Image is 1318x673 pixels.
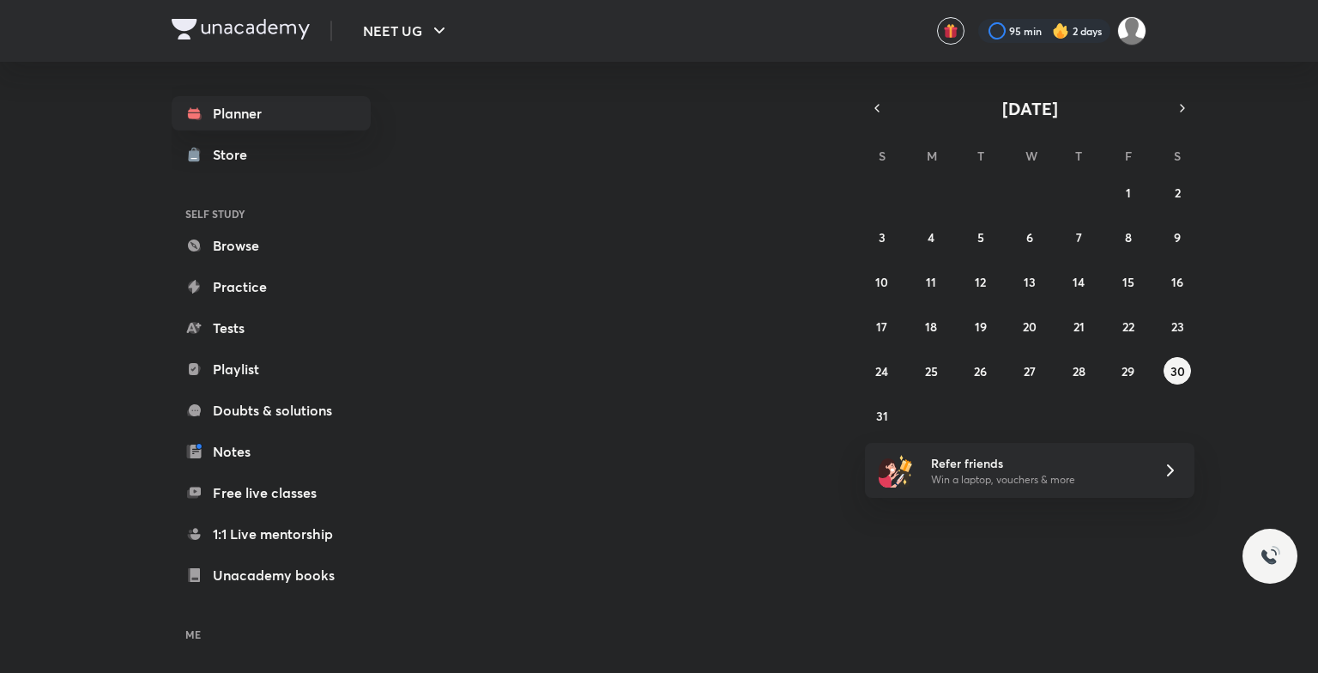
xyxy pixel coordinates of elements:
a: Unacademy books [172,558,371,592]
a: Company Logo [172,19,310,44]
img: avatar [943,23,958,39]
abbr: August 22, 2025 [1122,318,1134,335]
abbr: August 30, 2025 [1170,363,1185,379]
img: referral [879,453,913,488]
abbr: August 4, 2025 [928,229,934,246]
button: August 13, 2025 [1016,268,1043,295]
abbr: August 1, 2025 [1126,185,1131,201]
img: Harshu [1117,16,1146,45]
a: Store [172,137,371,172]
abbr: August 29, 2025 [1122,363,1134,379]
abbr: August 21, 2025 [1073,318,1085,335]
button: August 20, 2025 [1016,312,1043,340]
abbr: August 23, 2025 [1171,318,1184,335]
button: August 29, 2025 [1115,357,1142,385]
a: 1:1 Live mentorship [172,517,371,551]
abbr: August 27, 2025 [1024,363,1036,379]
abbr: August 24, 2025 [875,363,888,379]
abbr: Thursday [1075,148,1082,164]
h6: ME [172,620,371,649]
button: August 31, 2025 [868,402,896,429]
p: Win a laptop, vouchers & more [931,472,1142,488]
button: August 6, 2025 [1016,223,1043,251]
a: Notes [172,434,371,469]
a: Browse [172,228,371,263]
span: [DATE] [1002,97,1058,120]
button: August 22, 2025 [1115,312,1142,340]
div: Store [213,144,257,165]
abbr: August 11, 2025 [926,274,936,290]
h6: Refer friends [931,454,1142,472]
button: August 28, 2025 [1065,357,1092,385]
button: August 4, 2025 [917,223,945,251]
abbr: August 13, 2025 [1024,274,1036,290]
a: Tests [172,311,371,345]
button: August 10, 2025 [868,268,896,295]
button: August 9, 2025 [1164,223,1191,251]
abbr: August 6, 2025 [1026,229,1033,246]
button: August 21, 2025 [1065,312,1092,340]
a: Playlist [172,352,371,386]
abbr: Sunday [879,148,886,164]
abbr: August 26, 2025 [974,363,987,379]
button: August 14, 2025 [1065,268,1092,295]
abbr: August 28, 2025 [1073,363,1085,379]
button: August 30, 2025 [1164,357,1191,385]
button: August 2, 2025 [1164,179,1191,206]
abbr: August 12, 2025 [975,274,986,290]
abbr: August 7, 2025 [1076,229,1082,246]
h6: SELF STUDY [172,199,371,228]
abbr: August 5, 2025 [977,229,984,246]
a: Practice [172,270,371,304]
button: NEET UG [353,14,460,48]
button: avatar [937,17,964,45]
button: August 24, 2025 [868,357,896,385]
button: August 1, 2025 [1115,179,1142,206]
abbr: August 2, 2025 [1175,185,1181,201]
abbr: August 17, 2025 [876,318,887,335]
abbr: August 19, 2025 [975,318,987,335]
abbr: Monday [927,148,937,164]
abbr: August 8, 2025 [1125,229,1132,246]
button: August 3, 2025 [868,223,896,251]
img: Company Logo [172,19,310,39]
abbr: August 9, 2025 [1174,229,1181,246]
a: Doubts & solutions [172,393,371,427]
img: ttu [1260,546,1280,567]
abbr: August 14, 2025 [1073,274,1085,290]
button: August 5, 2025 [967,223,995,251]
button: August 15, 2025 [1115,268,1142,295]
button: August 23, 2025 [1164,312,1191,340]
button: August 17, 2025 [868,312,896,340]
button: August 7, 2025 [1065,223,1092,251]
abbr: August 3, 2025 [879,229,886,246]
abbr: August 15, 2025 [1122,274,1134,290]
button: August 25, 2025 [917,357,945,385]
button: [DATE] [889,96,1170,120]
abbr: August 18, 2025 [925,318,937,335]
abbr: August 16, 2025 [1171,274,1183,290]
abbr: Friday [1125,148,1132,164]
abbr: August 31, 2025 [876,408,888,424]
abbr: August 10, 2025 [875,274,888,290]
img: streak [1052,22,1069,39]
abbr: August 25, 2025 [925,363,938,379]
a: Planner [172,96,371,130]
button: August 16, 2025 [1164,268,1191,295]
button: August 26, 2025 [967,357,995,385]
button: August 27, 2025 [1016,357,1043,385]
button: August 19, 2025 [967,312,995,340]
abbr: Wednesday [1025,148,1037,164]
abbr: Saturday [1174,148,1181,164]
abbr: August 20, 2025 [1023,318,1037,335]
button: August 18, 2025 [917,312,945,340]
abbr: Tuesday [977,148,984,164]
button: August 11, 2025 [917,268,945,295]
a: Free live classes [172,476,371,510]
button: August 8, 2025 [1115,223,1142,251]
button: August 12, 2025 [967,268,995,295]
